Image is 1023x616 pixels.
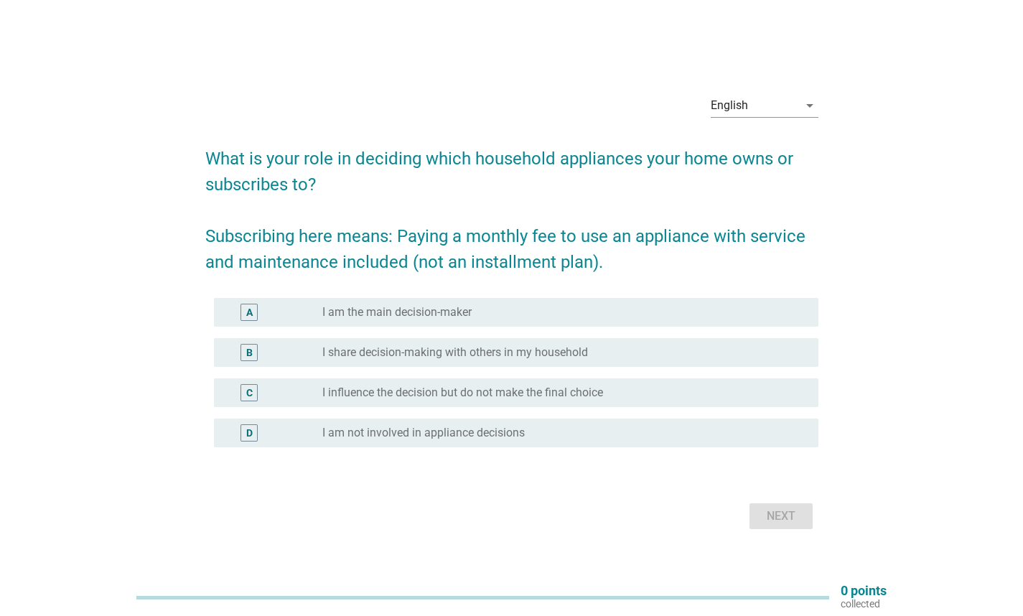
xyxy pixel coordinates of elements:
[246,345,253,360] div: B
[322,345,588,360] label: I share decision-making with others in my household
[841,597,887,610] p: collected
[322,305,472,319] label: I am the main decision-maker
[711,99,748,112] div: English
[841,584,887,597] p: 0 points
[205,131,818,275] h2: What is your role in deciding which household appliances your home owns or subscribes to? Subscri...
[322,426,525,440] label: I am not involved in appliance decisions
[322,386,603,400] label: I influence the decision but do not make the final choice
[246,426,253,441] div: D
[246,305,253,320] div: A
[801,97,818,114] i: arrow_drop_down
[246,386,253,401] div: C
